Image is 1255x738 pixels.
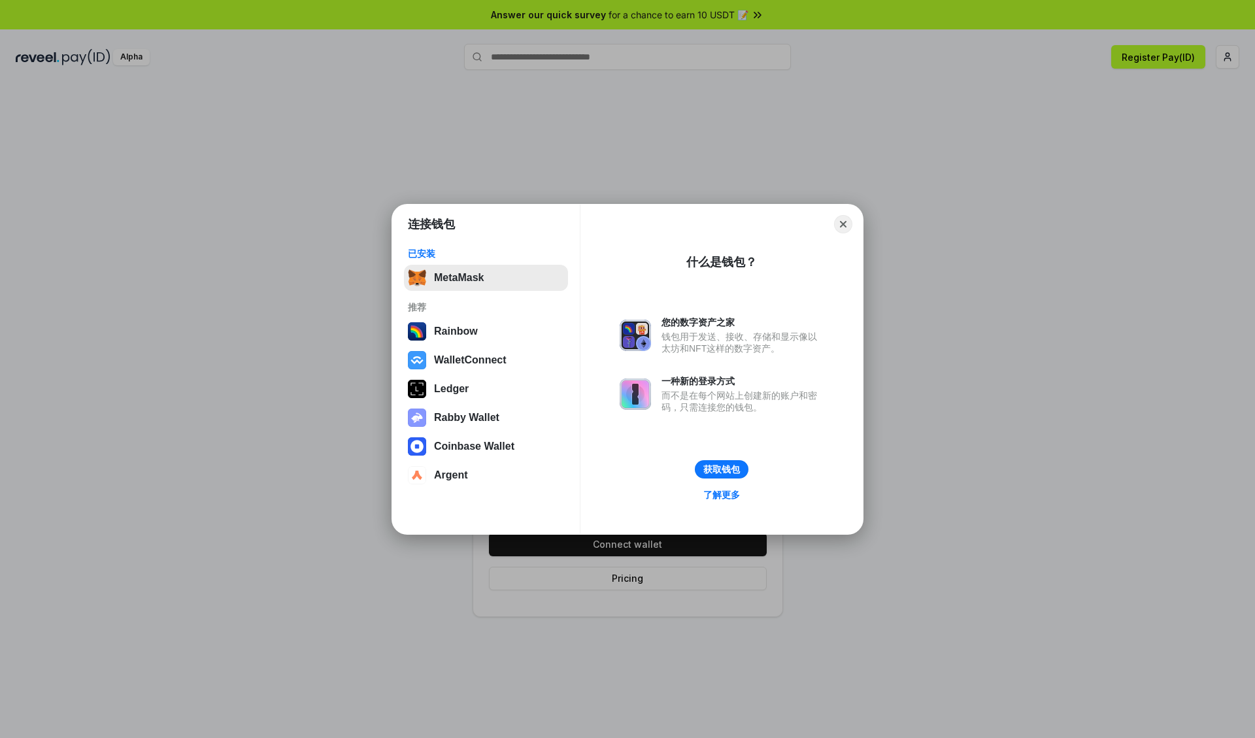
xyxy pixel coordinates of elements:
[408,248,564,260] div: 已安装
[404,318,568,344] button: Rainbow
[661,331,824,354] div: 钱包用于发送、接收、存储和显示像以太坊和NFT这样的数字资产。
[661,390,824,413] div: 而不是在每个网站上创建新的账户和密码，只需连接您的钱包。
[703,463,740,475] div: 获取钱包
[404,376,568,402] button: Ledger
[434,326,478,337] div: Rainbow
[434,469,468,481] div: Argent
[408,380,426,398] img: svg+xml,%3Csvg%20xmlns%3D%22http%3A%2F%2Fwww.w3.org%2F2000%2Fsvg%22%20width%3D%2228%22%20height%3...
[408,409,426,427] img: svg+xml,%3Csvg%20xmlns%3D%22http%3A%2F%2Fwww.w3.org%2F2000%2Fsvg%22%20fill%3D%22none%22%20viewBox...
[661,375,824,387] div: 一种新的登录方式
[408,216,455,232] h1: 连接钱包
[620,378,651,410] img: svg+xml,%3Csvg%20xmlns%3D%22http%3A%2F%2Fwww.w3.org%2F2000%2Fsvg%22%20fill%3D%22none%22%20viewBox...
[404,347,568,373] button: WalletConnect
[404,405,568,431] button: Rabby Wallet
[404,462,568,488] button: Argent
[686,254,757,270] div: 什么是钱包？
[408,269,426,287] img: svg+xml,%3Csvg%20fill%3D%22none%22%20height%3D%2233%22%20viewBox%3D%220%200%2035%2033%22%20width%...
[695,460,748,478] button: 获取钱包
[434,412,499,424] div: Rabby Wallet
[695,486,748,503] a: 了解更多
[434,272,484,284] div: MetaMask
[404,265,568,291] button: MetaMask
[408,301,564,313] div: 推荐
[408,322,426,341] img: svg+xml,%3Csvg%20width%3D%22120%22%20height%3D%22120%22%20viewBox%3D%220%200%20120%20120%22%20fil...
[434,441,514,452] div: Coinbase Wallet
[834,215,852,233] button: Close
[408,351,426,369] img: svg+xml,%3Csvg%20width%3D%2228%22%20height%3D%2228%22%20viewBox%3D%220%200%2028%2028%22%20fill%3D...
[408,466,426,484] img: svg+xml,%3Csvg%20width%3D%2228%22%20height%3D%2228%22%20viewBox%3D%220%200%2028%2028%22%20fill%3D...
[434,383,469,395] div: Ledger
[404,433,568,460] button: Coinbase Wallet
[703,489,740,501] div: 了解更多
[434,354,507,366] div: WalletConnect
[661,316,824,328] div: 您的数字资产之家
[408,437,426,456] img: svg+xml,%3Csvg%20width%3D%2228%22%20height%3D%2228%22%20viewBox%3D%220%200%2028%2028%22%20fill%3D...
[620,320,651,351] img: svg+xml,%3Csvg%20xmlns%3D%22http%3A%2F%2Fwww.w3.org%2F2000%2Fsvg%22%20fill%3D%22none%22%20viewBox...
